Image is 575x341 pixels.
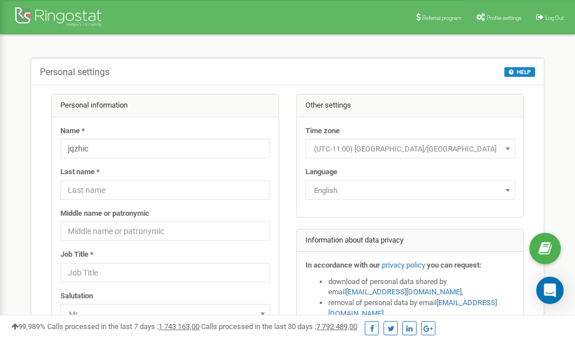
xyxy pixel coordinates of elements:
div: Open Intercom Messenger [536,277,564,304]
span: Calls processed in the last 7 days : [47,322,199,331]
label: Salutation [60,291,93,302]
button: HELP [504,67,535,77]
a: [EMAIL_ADDRESS][DOMAIN_NAME] [346,287,462,296]
div: Information about data privacy [297,229,524,252]
span: Log Out [545,15,564,21]
a: privacy policy [382,261,425,269]
span: English [309,183,511,199]
strong: you can request: [427,261,482,269]
span: English [305,180,515,200]
input: Job Title [60,263,270,282]
span: Mr. [60,304,270,323]
h5: Personal settings [40,67,109,77]
span: Profile settings [487,15,521,21]
li: removal of personal data by email , [328,298,515,319]
u: 1 743 163,00 [158,322,199,331]
span: (UTC-11:00) Pacific/Midway [305,139,515,158]
label: Job Title * [60,249,93,260]
div: Other settings [297,95,524,117]
strong: In accordance with our [305,261,380,269]
span: (UTC-11:00) Pacific/Midway [309,141,511,157]
div: Personal information [52,95,279,117]
span: Mr. [64,306,266,322]
label: Time zone [305,126,340,137]
label: Middle name or patronymic [60,208,149,219]
span: Calls processed in the last 30 days : [201,322,357,331]
input: Name [60,139,270,158]
label: Language [305,167,337,178]
input: Middle name or patronymic [60,221,270,241]
u: 7 792 489,00 [316,322,357,331]
label: Last name * [60,167,100,178]
span: 99,989% [11,322,46,331]
input: Last name [60,180,270,200]
label: Name * [60,126,85,137]
span: Referral program [422,15,462,21]
li: download of personal data shared by email , [328,277,515,298]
